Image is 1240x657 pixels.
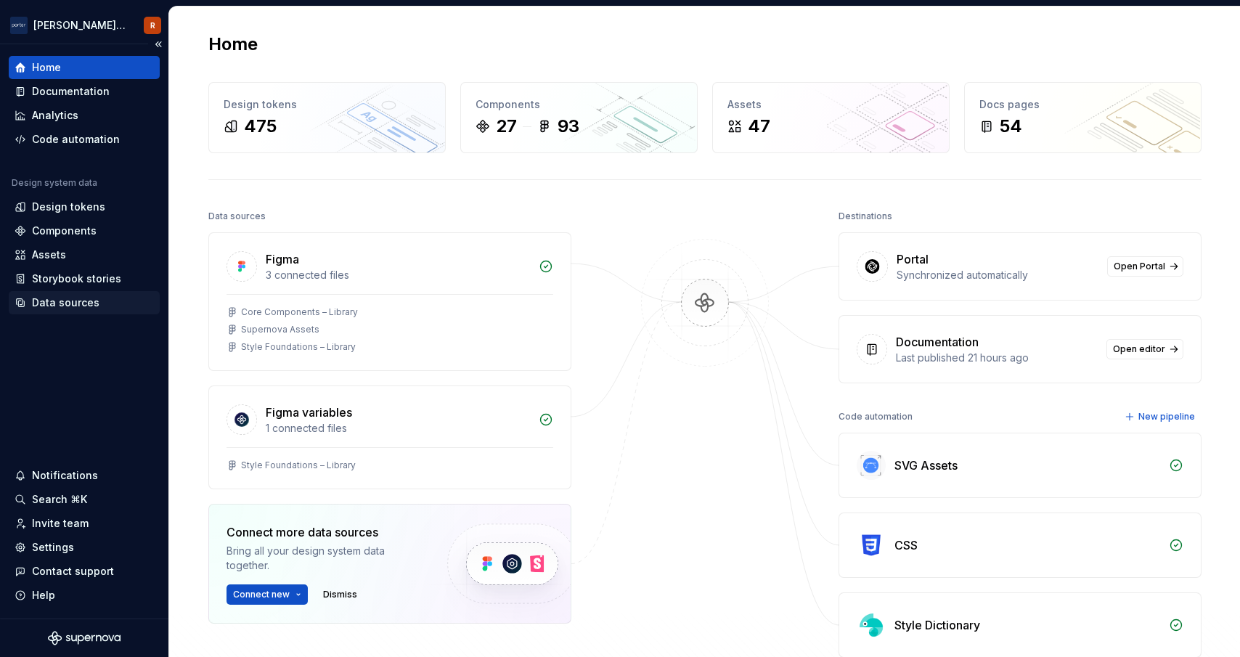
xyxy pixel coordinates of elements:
[1106,339,1183,359] a: Open editor
[1113,343,1165,355] span: Open editor
[266,250,299,268] div: Figma
[241,306,358,318] div: Core Components – Library
[12,177,97,189] div: Design system data
[9,243,160,266] a: Assets
[208,232,571,371] a: Figma3 connected filesCore Components – LibrarySupernova AssetsStyle Foundations – Library
[266,268,530,282] div: 3 connected files
[1138,411,1195,423] span: New pipeline
[964,82,1202,153] a: Docs pages54
[748,115,770,138] div: 47
[9,267,160,290] a: Storybook stories
[894,457,958,474] div: SVG Assets
[323,589,357,600] span: Dismiss
[1107,256,1183,277] a: Open Portal
[244,115,277,138] div: 475
[897,250,929,268] div: Portal
[496,115,517,138] div: 27
[460,82,698,153] a: Components2793
[9,512,160,535] a: Invite team
[32,200,105,214] div: Design tokens
[32,540,74,555] div: Settings
[9,291,160,314] a: Data sources
[9,464,160,487] button: Notifications
[32,492,87,507] div: Search ⌘K
[224,97,431,112] div: Design tokens
[839,407,913,427] div: Code automation
[317,584,364,605] button: Dismiss
[32,248,66,262] div: Assets
[241,341,356,353] div: Style Foundations – Library
[208,206,266,227] div: Data sources
[32,468,98,483] div: Notifications
[839,206,892,227] div: Destinations
[233,589,290,600] span: Connect new
[148,34,168,54] button: Collapse sidebar
[1114,261,1165,272] span: Open Portal
[32,132,120,147] div: Code automation
[266,404,352,421] div: Figma variables
[897,268,1098,282] div: Synchronized automatically
[208,385,571,489] a: Figma variables1 connected filesStyle Foundations – Library
[227,584,308,605] button: Connect new
[48,631,121,645] svg: Supernova Logo
[241,324,319,335] div: Supernova Assets
[896,351,1098,365] div: Last published 21 hours ago
[9,584,160,607] button: Help
[9,536,160,559] a: Settings
[150,20,155,31] div: R
[32,60,61,75] div: Home
[9,219,160,242] a: Components
[896,333,979,351] div: Documentation
[32,272,121,286] div: Storybook stories
[9,56,160,79] a: Home
[33,18,126,33] div: [PERSON_NAME] Airlines
[32,295,99,310] div: Data sources
[3,9,166,41] button: [PERSON_NAME] AirlinesR
[894,616,980,634] div: Style Dictionary
[10,17,28,34] img: f0306bc8-3074-41fb-b11c-7d2e8671d5eb.png
[979,97,1186,112] div: Docs pages
[32,564,114,579] div: Contact support
[9,560,160,583] button: Contact support
[9,488,160,511] button: Search ⌘K
[32,108,78,123] div: Analytics
[1120,407,1202,427] button: New pipeline
[208,33,258,56] h2: Home
[266,421,530,436] div: 1 connected files
[894,536,918,554] div: CSS
[1000,115,1022,138] div: 54
[9,195,160,219] a: Design tokens
[32,516,89,531] div: Invite team
[9,128,160,151] a: Code automation
[227,523,423,541] div: Connect more data sources
[208,82,446,153] a: Design tokens475
[32,224,97,238] div: Components
[476,97,682,112] div: Components
[727,97,934,112] div: Assets
[32,84,110,99] div: Documentation
[558,115,579,138] div: 93
[9,104,160,127] a: Analytics
[9,80,160,103] a: Documentation
[227,544,423,573] div: Bring all your design system data together.
[241,460,356,471] div: Style Foundations – Library
[712,82,950,153] a: Assets47
[32,588,55,603] div: Help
